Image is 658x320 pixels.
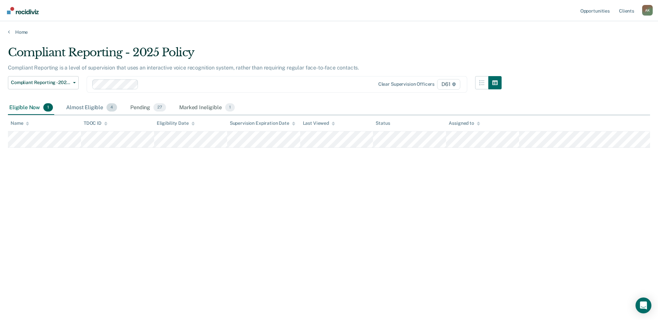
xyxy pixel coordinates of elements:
div: Last Viewed [303,120,335,126]
span: 1 [43,103,53,112]
div: Marked Ineligible1 [178,101,236,115]
div: Eligibility Date [157,120,195,126]
span: 27 [153,103,166,112]
div: Pending27 [129,101,167,115]
div: TDOC ID [84,120,107,126]
span: D61 [437,79,460,90]
div: Name [11,120,29,126]
div: Compliant Reporting - 2025 Policy [8,46,502,65]
div: Supervision Expiration Date [230,120,295,126]
span: 4 [106,103,117,112]
div: Status [376,120,390,126]
p: Compliant Reporting is a level of supervision that uses an interactive voice recognition system, ... [8,65,359,71]
div: Clear supervision officers [378,81,434,87]
div: A K [642,5,653,16]
button: Compliant Reporting - 2025 Policy [8,76,79,89]
button: Profile dropdown button [642,5,653,16]
div: Assigned to [449,120,480,126]
img: Recidiviz [7,7,39,14]
div: Almost Eligible4 [65,101,118,115]
div: Open Intercom Messenger [636,297,651,313]
span: Compliant Reporting - 2025 Policy [11,80,70,85]
div: Eligible Now1 [8,101,54,115]
span: 1 [225,103,235,112]
a: Home [8,29,650,35]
